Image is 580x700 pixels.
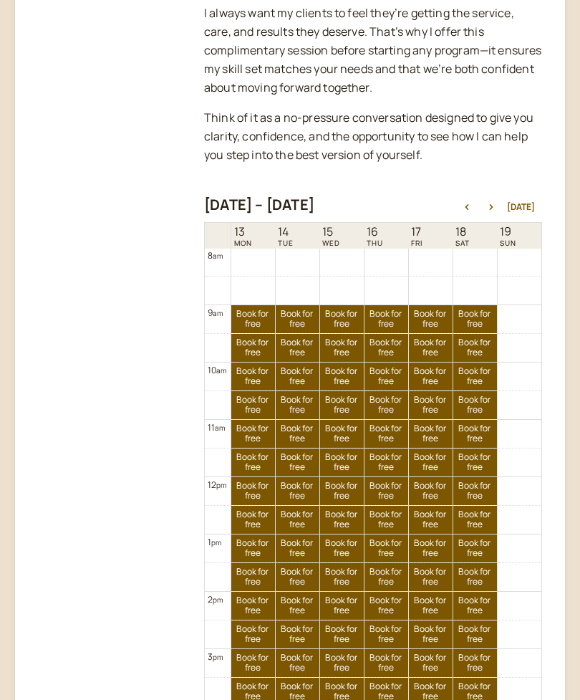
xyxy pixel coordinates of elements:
span: 13 [234,225,252,239]
span: SUN [500,239,516,247]
span: Book for free [409,395,453,416]
span: Book for free [409,509,453,530]
span: Book for free [409,337,453,358]
span: Book for free [364,567,408,588]
h2: [DATE] – [DATE] [204,196,314,214]
span: Book for free [453,624,497,645]
span: Book for free [409,538,453,559]
span: Book for free [231,567,275,588]
span: 15 [322,225,340,239]
span: Book for free [231,509,275,530]
span: Book for free [320,624,364,645]
span: am [213,308,223,318]
span: Book for free [409,423,453,444]
span: Book for free [276,653,319,673]
span: 16 [367,225,383,239]
span: Book for free [453,595,497,616]
span: Book for free [409,481,453,502]
span: Book for free [276,395,319,416]
span: Book for free [364,653,408,673]
a: October 13, 2025 [231,224,255,249]
span: Book for free [364,481,408,502]
span: Book for free [231,481,275,502]
span: Book for free [320,653,364,673]
span: Book for free [409,624,453,645]
span: Book for free [320,337,364,358]
div: 12 [208,478,227,492]
span: Book for free [453,509,497,530]
div: 11 [208,421,226,434]
div: 10 [208,363,227,377]
span: 19 [500,225,516,239]
span: pm [216,480,226,490]
a: October 18, 2025 [453,224,473,249]
a: October 17, 2025 [408,224,425,249]
span: Book for free [320,595,364,616]
div: 2 [208,593,223,606]
span: 14 [278,225,294,239]
span: Book for free [453,481,497,502]
span: Book for free [276,509,319,530]
span: Book for free [409,452,453,473]
div: 3 [208,650,223,663]
span: Book for free [276,366,319,387]
span: Book for free [409,653,453,673]
span: Book for free [320,395,364,416]
span: Book for free [453,395,497,416]
span: Book for free [409,595,453,616]
span: pm [211,537,221,547]
span: Book for free [320,481,364,502]
span: Book for free [276,452,319,473]
span: pm [213,595,223,605]
span: SAT [455,239,470,247]
span: Book for free [276,481,319,502]
span: Book for free [453,337,497,358]
span: Book for free [320,452,364,473]
span: Book for free [231,337,275,358]
span: Book for free [231,309,275,330]
span: Book for free [231,653,275,673]
span: am [213,251,223,261]
span: Book for free [320,538,364,559]
span: Book for free [364,595,408,616]
span: Book for free [231,366,275,387]
span: Book for free [364,538,408,559]
span: Book for free [276,595,319,616]
span: Book for free [320,366,364,387]
span: Book for free [276,538,319,559]
span: Book for free [276,309,319,330]
span: MON [234,239,252,247]
span: Book for free [364,423,408,444]
span: Book for free [231,624,275,645]
span: Book for free [231,595,275,616]
span: Book for free [276,567,319,588]
span: Book for free [320,423,364,444]
div: 1 [208,535,222,549]
span: Book for free [453,653,497,673]
span: WED [322,239,340,247]
span: Book for free [276,624,319,645]
span: Book for free [364,337,408,358]
span: Book for free [364,366,408,387]
a: October 15, 2025 [319,224,343,249]
span: Book for free [364,395,408,416]
span: Book for free [409,366,453,387]
span: Book for free [231,395,275,416]
span: Book for free [453,538,497,559]
a: October 16, 2025 [364,224,386,249]
span: Book for free [453,366,497,387]
span: Book for free [364,309,408,330]
span: Book for free [409,309,453,330]
span: Book for free [364,509,408,530]
span: THU [367,239,383,247]
span: FRI [411,239,422,247]
span: Book for free [453,309,497,330]
span: TUE [278,239,294,247]
span: 18 [455,225,470,239]
p: Think of it as a no-pressure conversation designed to give you clarity, confidence, and the oppor... [204,109,542,165]
span: Book for free [409,567,453,588]
span: am [215,423,225,433]
span: Book for free [364,624,408,645]
div: 8 [208,249,223,262]
span: Book for free [320,309,364,330]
